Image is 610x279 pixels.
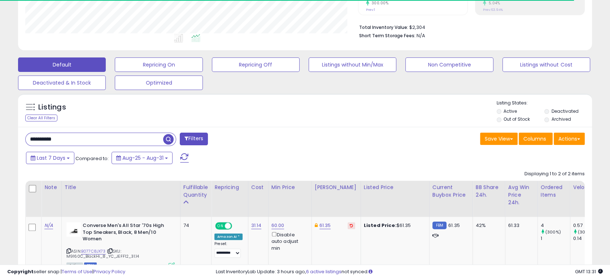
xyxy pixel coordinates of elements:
span: OFF [231,223,243,229]
div: [PERSON_NAME] [315,184,358,191]
span: Aug-25 - Aug-31 [122,154,164,162]
button: Default [18,57,106,72]
small: Prev: 63.94% [483,8,503,12]
small: Prev: 1 [366,8,375,12]
a: 60.00 [271,222,284,229]
span: 2025-09-8 13:31 GMT [575,268,603,275]
a: Terms of Use [62,268,92,275]
label: Active [504,108,517,114]
div: 42% [476,222,500,229]
div: ASIN: [66,222,175,268]
div: $61.35 [364,222,424,229]
button: Columns [519,133,553,145]
button: Actions [554,133,585,145]
b: Converse Men's All Star '70s High Top Sneakers, Black, 8 Men/10 Women [83,222,170,244]
div: 0.14 [573,235,602,242]
div: 4 [541,222,570,229]
strong: Copyright [7,268,34,275]
div: Ordered Items [541,184,567,199]
span: ON [216,223,225,229]
button: Repricing Off [212,57,300,72]
a: 61.35 [319,222,331,229]
div: BB Share 24h. [476,184,502,199]
div: 1 [541,235,570,242]
label: Deactivated [552,108,579,114]
li: $2,304 [359,22,579,31]
small: FBM [432,222,446,229]
button: Listings without Cost [502,57,590,72]
div: 61.33 [508,222,532,229]
button: Deactivated & In Stock [18,76,106,90]
div: Fulfillable Quantity [183,184,208,199]
div: Cost [251,184,265,191]
b: Listed Price: [364,222,397,229]
button: Optimized [115,76,202,90]
small: (307.14%) [578,229,597,235]
label: Archived [552,116,571,122]
b: Total Inventory Value: [359,24,408,30]
div: Displaying 1 to 2 of 2 items [524,171,585,177]
button: Aug-25 - Aug-31 [112,152,173,164]
div: Note [44,184,58,191]
div: Disable auto adjust min [271,231,306,252]
div: Repricing [214,184,245,191]
button: Non Competitive [405,57,493,72]
a: B077C8JX73 [81,248,106,254]
div: Listed Price [364,184,426,191]
span: All listings currently available for purchase on Amazon [66,262,83,269]
button: Save View [480,133,518,145]
img: 31seOimruGL._SL40_.jpg [66,222,81,237]
div: Amazon AI * [214,233,243,240]
h5: Listings [38,102,66,112]
span: N/A [417,32,425,39]
span: Compared to: [75,155,109,162]
span: Columns [523,135,546,142]
div: Clear All Filters [25,115,57,121]
span: FBM [84,262,97,269]
small: 5.04% [486,0,500,6]
button: Last 7 Days [26,152,74,164]
a: 31.14 [251,222,262,229]
div: Current Buybox Price [432,184,470,199]
div: Velocity [573,184,600,191]
span: | SKU: M9160C_BlackHi_8_YC_JEFF12_31.14 [66,248,139,259]
a: N/A [44,222,53,229]
small: 300.00% [369,0,389,6]
span: 61.35 [448,222,460,229]
button: Listings without Min/Max [309,57,396,72]
div: Min Price [271,184,309,191]
span: Last 7 Days [37,154,65,162]
div: 74 [183,222,206,229]
div: Preset: [214,241,243,258]
div: seller snap | | [7,269,125,275]
button: Filters [180,133,208,145]
b: Short Term Storage Fees: [359,33,415,39]
div: Last InventoryLab Update: 3 hours ago, not synced. [216,269,603,275]
button: Repricing On [115,57,202,72]
a: Privacy Policy [93,268,125,275]
label: Out of Stock [504,116,530,122]
div: 0.57 [573,222,602,229]
div: Avg Win Price 24h. [508,184,535,206]
small: (300%) [545,229,561,235]
div: Title [65,184,177,191]
a: 6 active listings [306,268,341,275]
p: Listing States: [497,100,592,107]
